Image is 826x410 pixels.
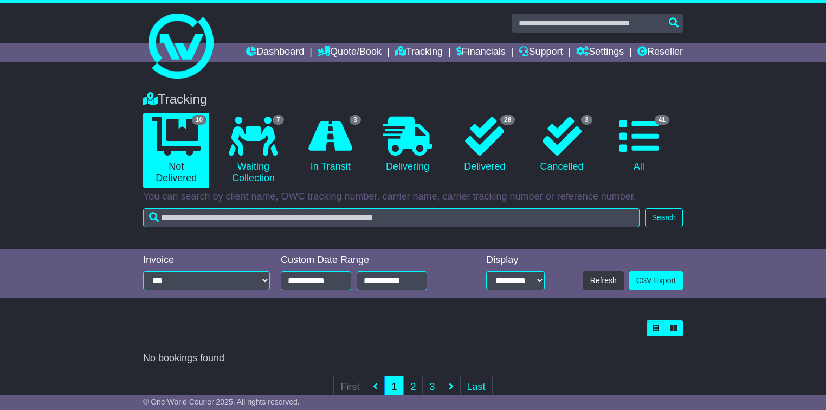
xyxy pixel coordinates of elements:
a: Quote/Book [318,43,382,62]
a: Financials [456,43,506,62]
p: You can search by client name, OWC tracking number, carrier name, carrier tracking number or refe... [143,191,683,203]
a: Tracking [395,43,443,62]
a: Support [519,43,563,62]
a: Reseller [637,43,683,62]
div: Tracking [138,92,688,107]
button: Search [645,208,683,227]
div: Invoice [143,254,270,266]
div: Display [486,254,545,266]
div: Custom Date Range [281,254,454,266]
span: 3 [581,115,592,125]
a: 28 Delivered [451,113,518,177]
a: 3 Cancelled [528,113,595,177]
a: Last [460,376,493,398]
div: No bookings found [143,353,683,364]
button: Refresh [583,271,624,290]
a: 1 [384,376,404,398]
span: 41 [655,115,669,125]
span: 3 [350,115,361,125]
span: © One World Courier 2025. All rights reserved. [143,398,300,406]
span: 28 [500,115,515,125]
a: 3 [422,376,442,398]
a: 7 Waiting Collection [220,113,286,188]
a: 2 [403,376,423,398]
span: 10 [192,115,206,125]
a: CSV Export [629,271,683,290]
a: Delivering [375,113,441,177]
a: 41 All [606,113,672,177]
a: 10 Not Delivered [143,113,209,188]
a: 3 In Transit [298,113,364,177]
a: Dashboard [246,43,304,62]
span: 7 [273,115,284,125]
a: Settings [576,43,624,62]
